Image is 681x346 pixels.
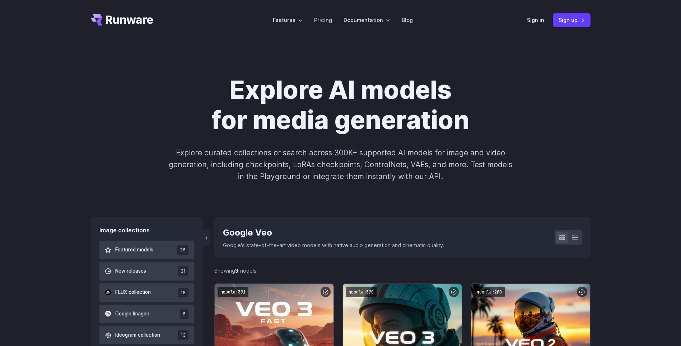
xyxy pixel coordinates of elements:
label: Features [273,16,303,24]
span: Featured models [115,246,153,254]
a: Sign up [553,13,591,27]
strong: 3 [235,268,238,274]
span: Google Imagen [115,310,149,318]
div: Image collections [99,226,195,235]
code: google:2@0 [474,287,505,297]
code: google:3@0 [346,287,377,297]
p: Explore curated collections or search across 300K+ supported AI models for image and video genera... [165,147,515,183]
h1: Explore AI models for media generation [141,75,541,135]
button: ‹ [203,229,210,246]
button: Ideogram collection 13 [99,326,195,344]
button: New releases 31 [99,262,195,280]
span: Ideogram collection [115,331,160,339]
span: 18 [178,288,188,297]
span: 6 [180,309,188,319]
button: FLUX collection 18 [99,283,195,302]
span: FLUX collection [115,288,151,296]
label: Documentation [344,16,390,24]
span: 36 [177,245,188,255]
button: Google Imagen 6 [99,305,195,323]
a: Sign in [527,16,544,24]
button: Featured models 36 [99,241,195,259]
p: Google's state-of-the-art video models with native audio generation and cinematic quality. [223,241,444,249]
div: Showing models [214,267,257,275]
a: Go to / [91,14,153,26]
a: Blog [402,16,413,24]
span: 13 [178,330,188,340]
code: google:3@1 [218,287,248,297]
span: 31 [178,266,188,276]
a: Pricing [314,16,332,24]
div: Google Veo [223,226,444,240]
span: New releases [115,267,146,275]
